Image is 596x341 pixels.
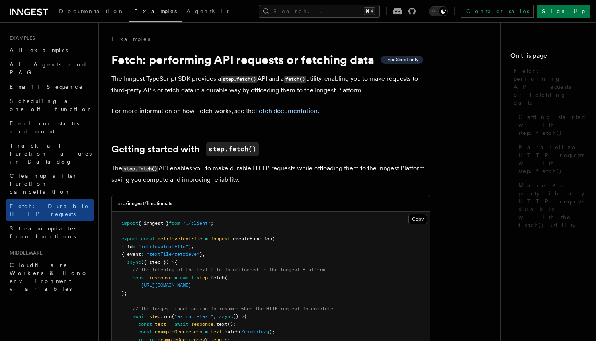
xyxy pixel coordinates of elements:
[6,80,94,94] a: Email Sequence
[211,220,213,226] span: ;
[122,166,158,172] code: step.fetch()
[537,5,590,18] a: Sign Up
[10,98,93,112] span: Scheduling a one-off function
[169,322,172,327] span: =
[174,322,188,327] span: await
[121,236,138,242] span: export
[238,314,244,319] span: =>
[133,314,147,319] span: await
[429,6,448,16] button: Toggle dark mode
[199,251,202,257] span: }
[272,236,275,242] span: (
[149,275,172,281] span: response
[147,251,199,257] span: "textFile/retrieve"
[111,142,259,156] a: Getting started withstep.fetch()
[518,181,586,229] span: Make 3rd party library HTTP requests durable with the fetch() utility
[111,73,430,96] p: The Inngest TypeScript SDK provides a API and a utility, enabling you to make requests to third-p...
[141,259,169,265] span: ({ step })
[118,200,172,207] h3: src/inngest/functions.ts
[10,142,92,165] span: Track all function failures in Datadog
[54,2,129,21] a: Documentation
[121,244,133,249] span: { id
[133,306,333,312] span: // The Inngest function run is resumed when the HTTP request is complete
[205,329,208,335] span: =
[6,199,94,221] a: Fetch: Durable HTTP requests
[6,138,94,169] a: Track all function failures in Datadog
[222,329,238,335] span: .match
[6,221,94,244] a: Stream updates from functions
[129,2,182,22] a: Examples
[174,314,213,319] span: "extract-text"
[202,251,205,257] span: ,
[6,43,94,57] a: All examples
[510,64,586,110] a: Fetch: performing API requests or fetching data
[6,250,43,256] span: Middleware
[138,322,152,327] span: const
[6,57,94,80] a: AI Agents and RAG
[208,275,225,281] span: .fetch
[134,8,177,14] span: Examples
[233,314,238,319] span: ()
[515,110,586,140] a: Getting started with step.fetch()
[174,275,177,281] span: =
[213,314,216,319] span: ,
[6,258,94,296] a: Cloudflare Workers & Hono environment variables
[227,322,236,327] span: ();
[385,57,418,63] span: TypeScript only
[111,163,430,185] p: The API enables you to make durable HTTP requests while offloading them to the Inngest Platform, ...
[230,236,272,242] span: .createFunction
[6,35,35,41] span: Examples
[10,120,79,134] span: Fetch run status and output
[10,173,78,195] span: Cleanup after function cancellation
[461,5,534,18] a: Contact sales
[259,5,380,18] button: Search...⌘K
[515,140,586,178] a: Parallelize HTTP requests with step.fetch()
[111,53,430,67] h1: Fetch: performing API requests or fetching data
[133,244,135,249] span: :
[10,84,83,90] span: Email Sequence
[206,142,259,156] code: step.fetch()
[6,94,94,116] a: Scheduling a one-off function
[6,116,94,138] a: Fetch run status and output
[10,225,76,240] span: Stream updates from functions
[172,314,174,319] span: (
[149,314,160,319] span: step
[169,220,180,226] span: from
[518,113,586,137] span: Getting started with step.fetch()
[180,275,194,281] span: await
[269,329,275,335] span: );
[174,259,177,265] span: {
[188,244,191,249] span: }
[133,267,325,273] span: // The fetching of the text file is offloaded to the Inngest Platform
[138,283,194,288] span: "[URL][DOMAIN_NAME]"
[160,314,172,319] span: .run
[191,244,194,249] span: ,
[158,236,202,242] span: retrieveTextFile
[255,107,317,115] a: Fetch documentation
[169,259,174,265] span: =>
[241,329,266,335] span: /example/
[197,275,208,281] span: step
[138,329,152,335] span: const
[284,76,306,83] code: fetch()
[121,290,127,296] span: );
[514,67,586,107] span: Fetch: performing API requests or fetching data
[515,178,586,232] a: Make 3rd party library HTTP requests durable with the fetch() utility
[213,322,227,327] span: .text
[182,2,233,21] a: AgentKit
[186,8,229,14] span: AgentKit
[141,251,144,257] span: :
[244,314,247,319] span: {
[138,244,188,249] span: "retrieveTextFile"
[121,251,141,257] span: { event
[133,275,147,281] span: const
[155,329,202,335] span: exampleOccurences
[219,314,233,319] span: async
[183,220,211,226] span: "./client"
[205,236,208,242] span: =
[155,322,166,327] span: text
[127,259,141,265] span: async
[138,220,169,226] span: { inngest }
[364,7,375,15] kbd: ⌘K
[10,203,89,217] span: Fetch: Durable HTTP requests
